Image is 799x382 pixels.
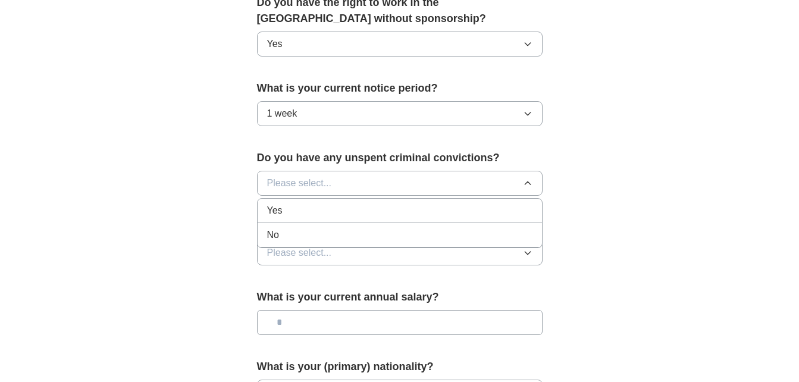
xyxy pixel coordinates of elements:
span: Yes [267,203,283,218]
span: Please select... [267,246,332,260]
span: 1 week [267,107,297,121]
button: 1 week [257,101,543,126]
button: Please select... [257,171,543,196]
span: No [267,228,279,242]
span: Please select... [267,176,332,190]
button: Yes [257,32,543,57]
button: Please select... [257,240,543,265]
label: What is your current notice period? [257,80,543,96]
label: What is your current annual salary? [257,289,543,305]
label: What is your (primary) nationality? [257,359,543,375]
label: Do you have any unspent criminal convictions? [257,150,543,166]
span: Yes [267,37,283,51]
